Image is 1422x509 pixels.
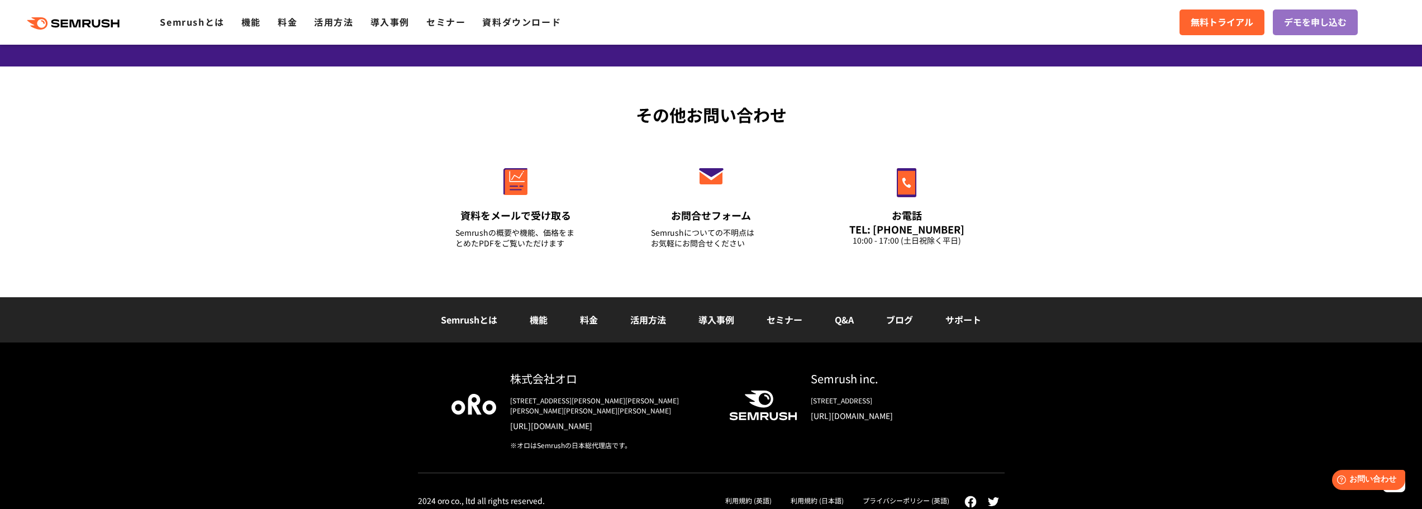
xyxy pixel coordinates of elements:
div: 資料をメールで受け取る [455,208,576,222]
div: Semrush inc. [811,370,971,387]
a: 利用規約 (日本語) [791,496,844,505]
a: [URL][DOMAIN_NAME] [811,410,971,421]
a: お問合せフォーム Semrushについての不明点はお気軽にお問合せください [627,144,795,263]
a: デモを申し込む [1273,9,1358,35]
a: Semrushとは [441,313,497,326]
div: [STREET_ADDRESS][PERSON_NAME][PERSON_NAME][PERSON_NAME][PERSON_NAME][PERSON_NAME] [510,396,711,416]
a: 資料ダウンロード [482,15,561,28]
div: 10:00 - 17:00 (土日祝除く平日) [846,235,967,246]
a: セミナー [767,313,802,326]
a: プライバシーポリシー (英語) [863,496,949,505]
a: [URL][DOMAIN_NAME] [510,420,711,431]
span: デモを申し込む [1284,15,1347,30]
a: Semrushとは [160,15,224,28]
img: twitter [988,497,999,506]
div: 株式会社オロ [510,370,711,387]
a: 活用方法 [630,313,666,326]
img: facebook [964,496,977,508]
a: 機能 [241,15,261,28]
a: サポート [945,313,981,326]
a: 料金 [278,15,297,28]
div: お問合せフォーム [651,208,772,222]
a: 料金 [580,313,598,326]
img: oro company [451,394,496,414]
div: ※オロはSemrushの日本総代理店です。 [510,440,711,450]
a: 利用規約 (英語) [725,496,772,505]
div: Semrushの概要や機能、価格をまとめたPDFをご覧いただけます [455,227,576,249]
a: 機能 [530,313,548,326]
a: 無料トライアル [1180,9,1264,35]
span: 無料トライアル [1191,15,1253,30]
a: 導入事例 [698,313,734,326]
a: 活用方法 [314,15,353,28]
a: 導入事例 [370,15,410,28]
a: 資料をメールで受け取る Semrushの概要や機能、価格をまとめたPDFをご覧いただけます [432,144,600,263]
div: [STREET_ADDRESS] [811,396,971,406]
div: TEL: [PHONE_NUMBER] [846,223,967,235]
iframe: Help widget launcher [1323,465,1410,497]
a: セミナー [426,15,465,28]
div: お電話 [846,208,967,222]
div: その他お問い合わせ [418,102,1005,127]
a: Q&A [835,313,854,326]
div: 2024 oro co., ltd all rights reserved. [418,496,545,506]
a: ブログ [886,313,913,326]
div: Semrushについての不明点は お気軽にお問合せください [651,227,772,249]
